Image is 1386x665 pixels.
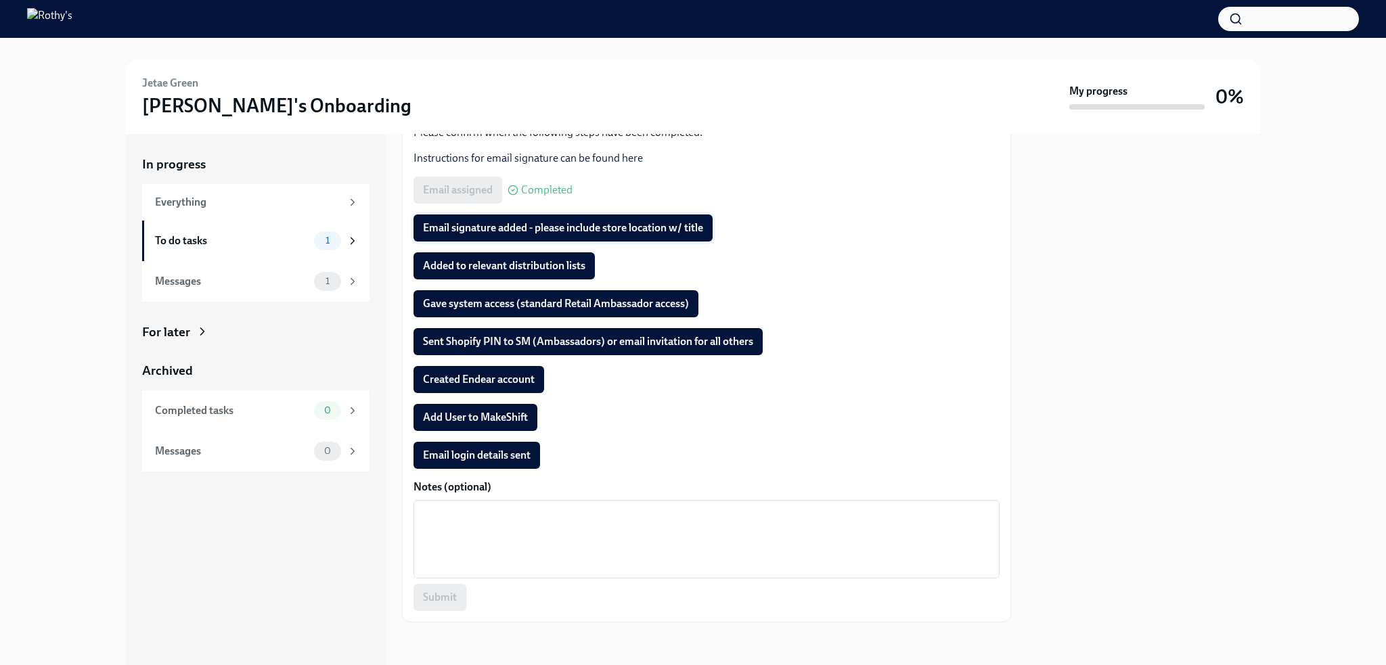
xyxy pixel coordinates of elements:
[413,290,698,317] button: Gave system access (standard Retail Ambassador access)
[142,261,370,302] a: Messages1
[1215,85,1244,109] h3: 0%
[27,8,72,30] img: Rothy's
[413,442,540,469] button: Email login details sent
[423,221,703,235] span: Email signature added - please include store location w/ title
[521,185,573,196] span: Completed
[142,76,198,91] h6: Jetae Green
[423,297,689,311] span: Gave system access (standard Retail Ambassador access)
[423,449,531,462] span: Email login details sent
[413,404,537,431] button: Add User to MakeShift
[316,405,339,415] span: 0
[413,366,544,393] button: Created Endear account
[155,233,309,248] div: To do tasks
[423,411,528,424] span: Add User to MakeShift
[142,93,411,118] h3: [PERSON_NAME]'s Onboarding
[1069,84,1127,99] strong: My progress
[317,235,338,246] span: 1
[155,195,341,210] div: Everything
[316,446,339,456] span: 0
[413,152,643,164] a: Instructions for email signature can be found here
[413,328,763,355] button: Sent Shopify PIN to SM (Ambassadors) or email invitation for all others
[423,259,585,273] span: Added to relevant distribution lists
[142,362,370,380] a: Archived
[142,184,370,221] a: Everything
[142,221,370,261] a: To do tasks1
[142,390,370,431] a: Completed tasks0
[413,214,713,242] button: Email signature added - please include store location w/ title
[142,323,190,341] div: For later
[317,276,338,286] span: 1
[142,323,370,341] a: For later
[155,444,309,459] div: Messages
[413,252,595,279] button: Added to relevant distribution lists
[142,431,370,472] a: Messages0
[423,335,753,348] span: Sent Shopify PIN to SM (Ambassadors) or email invitation for all others
[142,156,370,173] a: In progress
[423,373,535,386] span: Created Endear account
[155,403,309,418] div: Completed tasks
[413,480,1000,495] label: Notes (optional)
[155,274,309,289] div: Messages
